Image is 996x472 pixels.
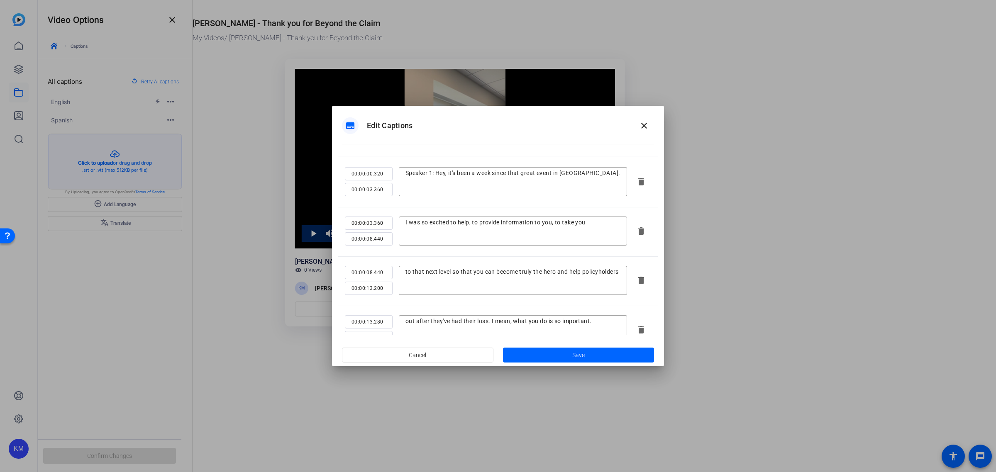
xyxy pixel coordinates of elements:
[636,275,646,285] mat-icon: delete
[342,348,493,363] button: Cancel
[636,325,646,335] mat-icon: delete
[345,121,355,131] mat-icon: subtitles
[572,351,585,360] span: Save
[503,348,654,363] button: Save
[639,121,649,131] mat-icon: close
[352,333,386,343] input: 00:00:00.000
[352,169,386,179] input: 00:00:00.000
[367,121,413,131] h1: Edit Captions
[352,268,386,277] input: 00:00:00.000
[352,317,386,327] input: 00:00:00.000
[636,177,646,187] mat-icon: delete
[352,185,386,195] input: 00:00:00.000
[352,218,386,228] input: 00:00:00.000
[352,283,386,293] input: 00:00:00.000
[352,234,386,244] input: 00:00:00.000
[636,226,646,236] mat-icon: delete
[409,347,426,363] span: Cancel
